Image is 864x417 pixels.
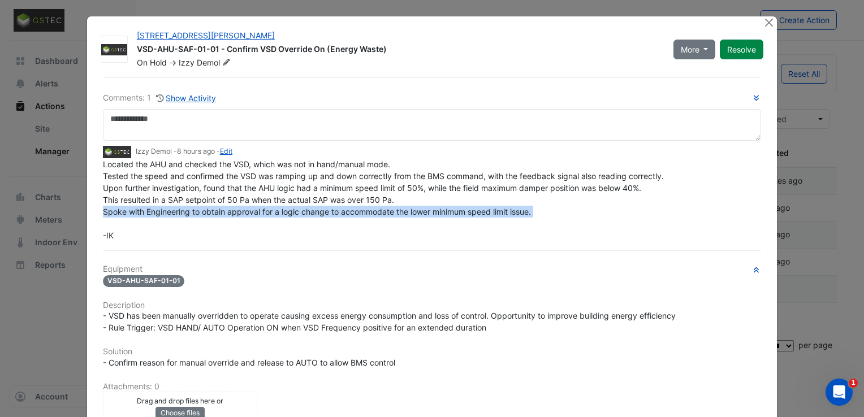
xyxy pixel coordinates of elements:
[826,379,853,406] iframe: Intercom live chat
[101,44,127,55] img: GSTEC
[763,16,775,28] button: Close
[179,58,195,67] span: Izzy
[197,57,233,68] span: Demol
[137,31,275,40] a: [STREET_ADDRESS][PERSON_NAME]
[136,146,232,157] small: Izzy Demol - -
[103,358,395,367] span: - Confirm reason for manual override and release to AUTO to allow BMS control
[103,159,664,240] span: Located the AHU and checked the VSD, which was not in hand/manual mode. Tested the speed and conf...
[155,92,217,105] button: Show Activity
[673,40,716,59] button: More
[103,275,185,287] span: VSD-AHU-SAF-01-01
[103,301,761,310] h6: Description
[137,397,223,405] small: Drag and drop files here or
[169,58,176,67] span: ->
[720,40,763,59] button: Resolve
[137,58,167,67] span: On Hold
[177,147,215,155] span: 2025-08-11 07:33:31
[220,147,232,155] a: Edit
[103,146,131,158] img: GSTEC
[103,264,761,274] h6: Equipment
[103,347,761,357] h6: Solution
[137,44,660,57] div: VSD-AHU-SAF-01-01 - Confirm VSD Override On (Energy Waste)
[103,92,217,105] div: Comments: 1
[103,311,678,332] span: - VSD has been manually overridden to operate causing excess energy consumption and loss of contr...
[849,379,858,388] span: 1
[681,44,699,55] span: More
[103,382,761,392] h6: Attachments: 0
